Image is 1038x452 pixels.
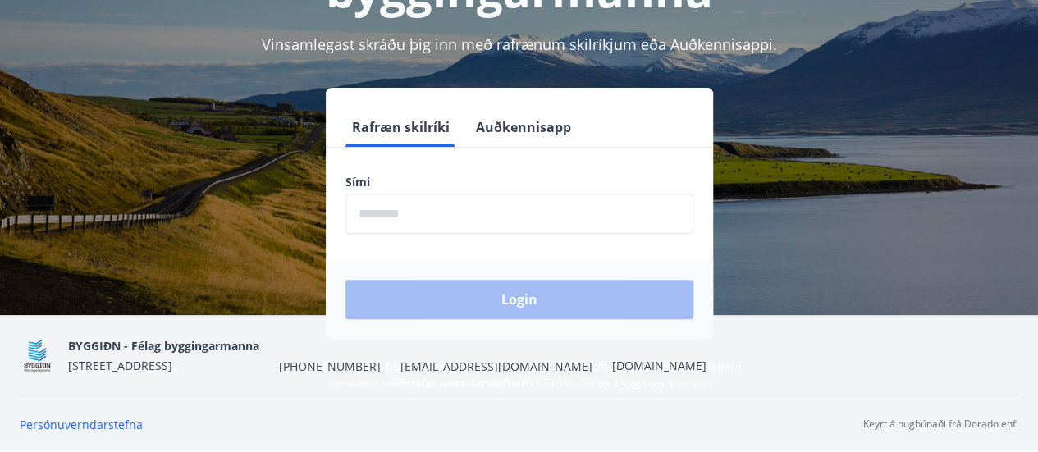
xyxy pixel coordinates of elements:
[279,358,381,375] span: [PHONE_NUMBER]
[345,174,693,190] label: Sími
[398,375,521,390] a: Persónuverndarstefna
[612,358,706,373] a: [DOMAIN_NAME]
[20,417,143,432] a: Persónuverndarstefna
[469,107,578,147] button: Auðkennisapp
[400,358,592,375] span: [EMAIL_ADDRESS][DOMAIN_NAME]
[20,338,55,373] img: BKlGVmlTW1Qrz68WFGMFQUcXHWdQd7yePWMkvn3i.png
[68,358,172,373] span: [STREET_ADDRESS]
[262,34,777,54] span: Vinsamlegast skráðu þig inn með rafrænum skilríkjum eða Auðkennisappi.
[68,338,259,354] span: BYGGIÐN - Félag byggingarmanna
[863,417,1018,431] p: Keyrt á hugbúnaði frá Dorado ehf.
[345,107,456,147] button: Rafræn skilríki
